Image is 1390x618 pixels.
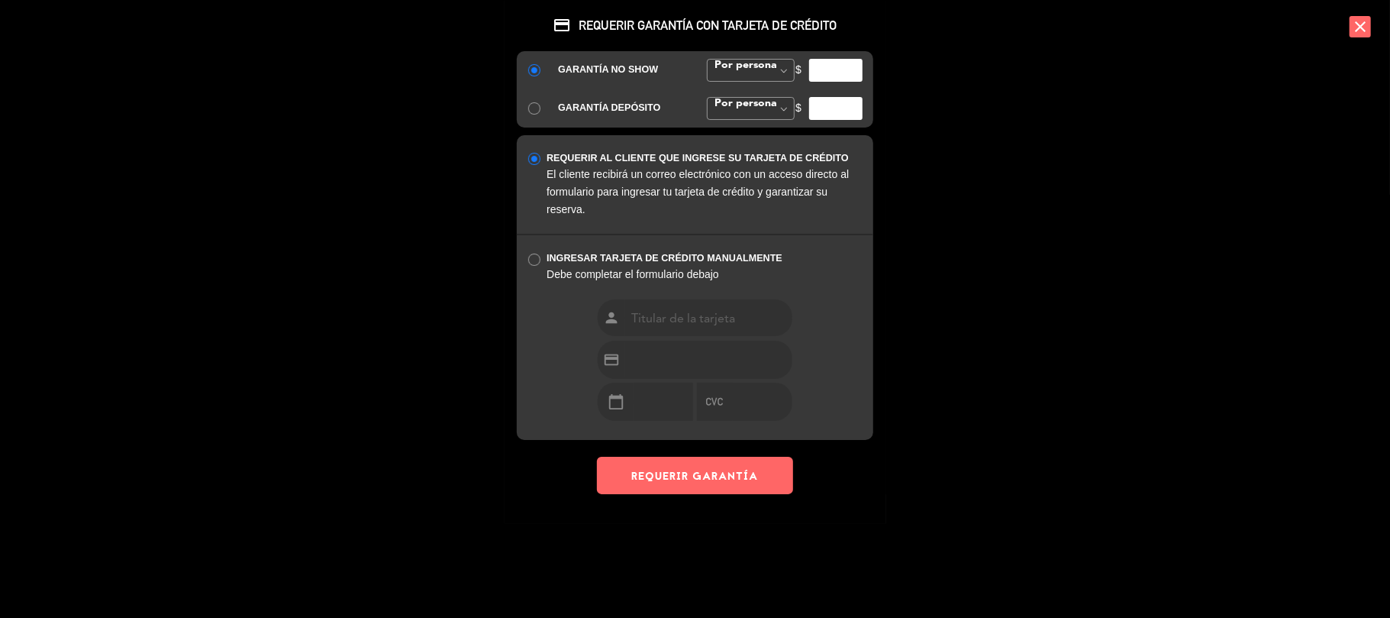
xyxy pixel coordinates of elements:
[553,16,572,34] i: credit_card
[547,266,862,283] div: Debe completar el formulario debajo
[547,166,862,218] div: El cliente recibirá un correo electrónico con un acceso directo al formulario para ingresar tu ta...
[711,98,778,108] span: Por persona
[558,100,683,116] div: GARANTÍA DEPÓSITO
[517,16,872,34] span: REQUERIR GARANTÍA CON TARJETA DE CRÉDITO
[547,251,862,267] div: INGRESAR TARJETA DE CRÉDITO MANUALMENTE
[1350,16,1371,37] i: close
[547,150,862,167] div: REQUERIR AL CLIENTE QUE INGRESE SU TARJETA DE CRÉDITO
[795,99,801,117] span: $
[597,457,792,494] button: REQUERIR GARANTÍA
[795,61,801,79] span: $
[711,60,778,70] span: Por persona
[558,62,683,78] div: GARANTÍA NO SHOW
